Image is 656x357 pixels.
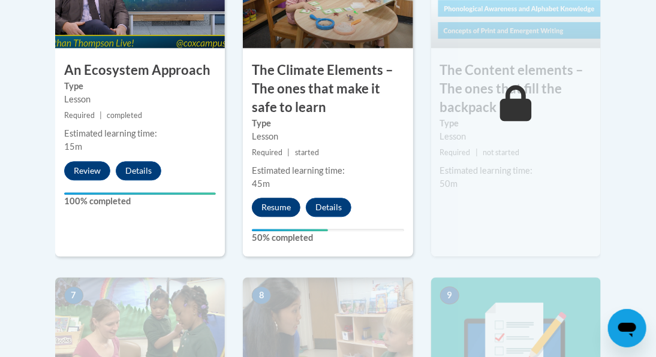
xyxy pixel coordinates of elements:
[440,117,592,130] label: Type
[243,61,413,116] h3: The Climate Elements – The ones that make it safe to learn
[440,164,592,177] div: Estimated learning time:
[64,111,95,120] span: Required
[431,61,601,116] h3: The Content elements – The ones that fill the backpack
[100,111,102,120] span: |
[440,286,459,304] span: 9
[64,127,216,140] div: Estimated learning time:
[288,148,290,157] span: |
[64,286,83,304] span: 7
[64,93,216,106] div: Lesson
[252,179,270,189] span: 45m
[252,148,282,157] span: Required
[440,130,592,143] div: Lesson
[252,229,328,231] div: Your progress
[64,161,110,180] button: Review
[608,309,646,347] iframe: Button to launch messaging window
[64,195,216,208] label: 100% completed
[252,164,404,177] div: Estimated learning time:
[252,286,271,304] span: 8
[116,161,161,180] button: Details
[483,148,519,157] span: not started
[107,111,142,120] span: completed
[252,198,300,217] button: Resume
[440,148,471,157] span: Required
[295,148,319,157] span: started
[252,130,404,143] div: Lesson
[64,192,216,195] div: Your progress
[476,148,478,157] span: |
[440,179,458,189] span: 50m
[252,231,404,244] label: 50% completed
[64,80,216,93] label: Type
[252,117,404,130] label: Type
[55,61,225,80] h3: An Ecosystem Approach
[306,198,351,217] button: Details
[64,141,82,152] span: 15m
